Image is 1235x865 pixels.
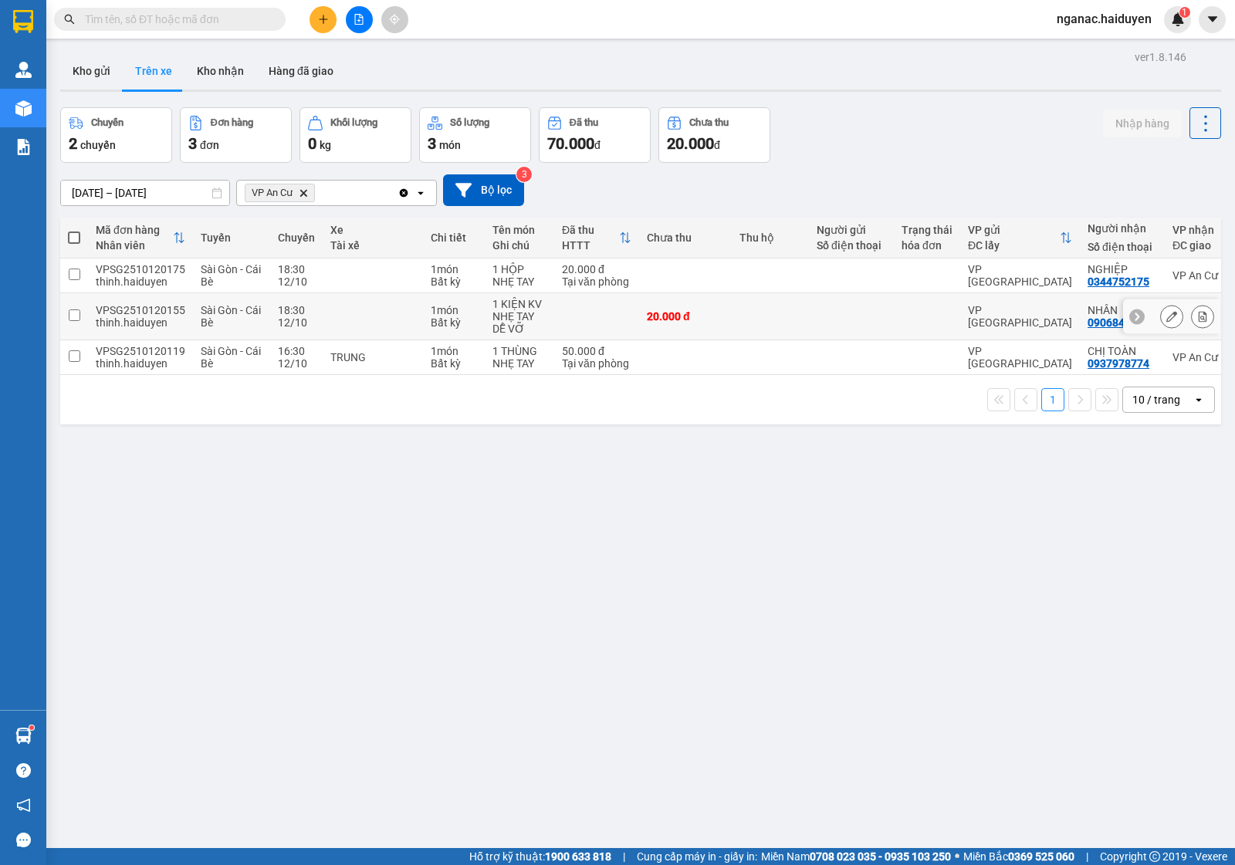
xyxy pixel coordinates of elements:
[1088,357,1149,370] div: 0937978774
[1132,392,1180,407] div: 10 / trang
[278,316,315,329] div: 12/10
[428,134,436,153] span: 3
[1088,222,1157,235] div: Người nhận
[902,239,952,252] div: hóa đơn
[960,218,1080,258] th: Toggle SortBy
[545,850,611,863] strong: 1900 633 818
[278,357,315,370] div: 12/10
[1086,848,1088,865] span: |
[245,184,315,202] span: VP An Cư, close by backspace
[1182,7,1187,18] span: 1
[88,218,193,258] th: Toggle SortBy
[431,304,477,316] div: 1 món
[1088,263,1157,275] div: NGHIỆP
[547,134,594,153] span: 70.000
[739,231,801,244] div: Thu hộ
[96,357,185,370] div: thinh.haiduyen
[330,224,415,236] div: Xe
[647,231,724,244] div: Chưa thu
[188,134,197,153] span: 3
[667,134,714,153] span: 20.000
[184,52,256,90] button: Kho nhận
[968,304,1072,329] div: VP [GEOGRAPHIC_DATA]
[955,853,959,860] span: ⚪️
[96,224,173,236] div: Mã đơn hàng
[516,167,532,182] sup: 3
[492,310,546,335] div: NHẸ TAY DỄ VỠ
[318,185,320,201] input: Selected VP An Cư.
[562,357,631,370] div: Tại văn phòng
[330,117,377,128] div: Khối lượng
[180,107,292,163] button: Đơn hàng3đơn
[310,6,337,33] button: plus
[389,14,400,25] span: aim
[15,62,32,78] img: warehouse-icon
[469,848,611,865] span: Hỗ trợ kỹ thuật:
[123,52,184,90] button: Trên xe
[1179,7,1190,18] sup: 1
[91,117,123,128] div: Chuyến
[16,833,31,847] span: message
[492,263,546,275] div: 1 HỘP
[492,298,546,310] div: 1 KIỆN KV
[1149,851,1160,862] span: copyright
[69,134,77,153] span: 2
[968,345,1072,370] div: VP [GEOGRAPHIC_DATA]
[1206,12,1220,26] span: caret-down
[1088,345,1157,357] div: CHỊ TOÀN
[554,218,639,258] th: Toggle SortBy
[330,239,415,252] div: Tài xế
[562,224,619,236] div: Đã thu
[16,798,31,813] span: notification
[817,224,886,236] div: Người gửi
[492,357,546,370] div: NHẸ TAY
[431,345,477,357] div: 1 món
[80,139,116,151] span: chuyến
[492,345,546,357] div: 1 THÙNG
[1088,304,1157,316] div: NHÂN
[594,139,601,151] span: đ
[562,275,631,288] div: Tại văn phòng
[278,231,315,244] div: Chuyến
[256,52,346,90] button: Hàng đã giao
[308,134,316,153] span: 0
[381,6,408,33] button: aim
[431,275,477,288] div: Bất kỳ
[16,763,31,778] span: question-circle
[96,304,185,316] div: VPSG2510120155
[1008,850,1074,863] strong: 0369 525 060
[60,107,172,163] button: Chuyến2chuyến
[320,139,331,151] span: kg
[431,231,477,244] div: Chi tiết
[963,848,1074,865] span: Miền Bắc
[570,117,598,128] div: Đã thu
[968,239,1060,252] div: ĐC lấy
[299,188,308,198] svg: Delete
[968,263,1072,288] div: VP [GEOGRAPHIC_DATA]
[689,117,729,128] div: Chưa thu
[61,181,229,205] input: Select a date range.
[1171,12,1185,26] img: icon-new-feature
[562,239,619,252] div: HTTT
[201,304,261,329] span: Sài Gòn - Cái Bè
[562,345,631,357] div: 50.000 đ
[64,14,75,25] span: search
[1199,6,1226,33] button: caret-down
[318,14,329,25] span: plus
[346,6,373,33] button: file-add
[647,310,724,323] div: 20.000 đ
[450,117,489,128] div: Số lượng
[658,107,770,163] button: Chưa thu20.000đ
[492,224,546,236] div: Tên món
[278,275,315,288] div: 12/10
[85,11,267,28] input: Tìm tên, số ĐT hoặc mã đơn
[15,139,32,155] img: solution-icon
[419,107,531,163] button: Số lượng3món
[562,263,631,275] div: 20.000 đ
[96,275,185,288] div: thinh.haiduyen
[492,275,546,288] div: NHẸ TAY
[1088,316,1149,329] div: 0906846202
[439,139,461,151] span: món
[902,224,952,236] div: Trạng thái
[29,725,34,730] sup: 1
